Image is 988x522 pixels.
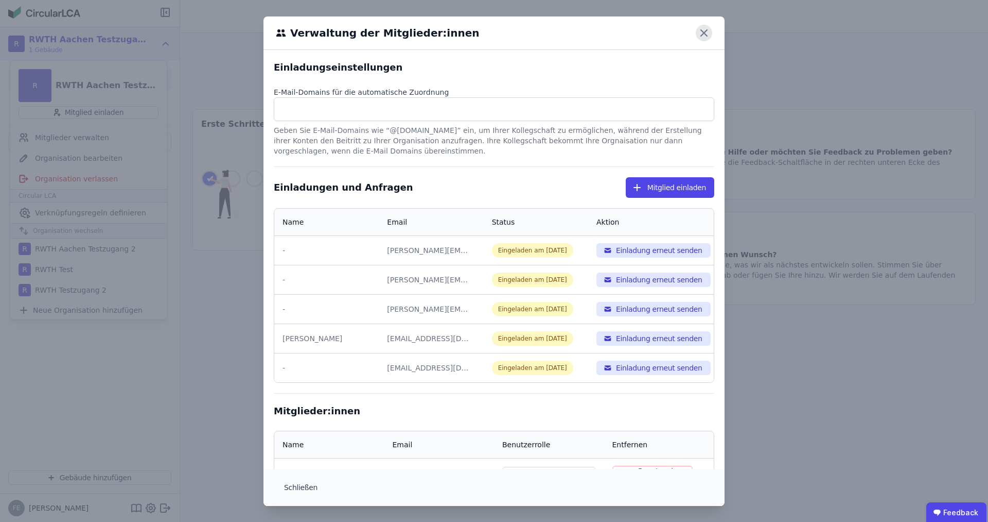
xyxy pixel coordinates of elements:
[274,180,413,195] div: Einladungen und Anfragen
[492,361,573,375] div: Eingeladen am [DATE]
[274,87,714,97] div: E-Mail-Domains für die automatische Zuordnung
[596,331,711,346] button: Einladung erneut senden
[596,217,620,227] div: Aktion
[502,440,550,450] div: Benutzerrolle
[387,304,469,314] div: [PERSON_NAME][EMAIL_ADDRESS][DOMAIN_NAME]
[283,304,370,314] div: -
[492,217,515,227] div: Status
[276,477,326,498] button: Schließen
[283,333,370,344] div: [PERSON_NAME]
[492,243,573,258] div: Eingeladen am [DATE]
[492,273,573,287] div: Eingeladen am [DATE]
[492,302,573,316] div: Eingeladen am [DATE]
[393,440,413,450] div: Email
[596,302,711,316] button: Einladung erneut senden
[387,363,469,373] div: [EMAIL_ADDRESS][DOMAIN_NAME]
[286,25,479,41] h6: Verwaltung der Mitglieder:innen
[274,121,714,156] div: Geben Sie E-Mail-Domains wie “@[DOMAIN_NAME]” ein, um Ihrer Kollegschaft zu ermöglichen, während ...
[387,245,469,256] div: [PERSON_NAME][EMAIL_ADDRESS][DOMAIN_NAME]
[283,245,370,256] div: -
[274,60,714,75] div: Einladungseinstellungen
[283,217,304,227] div: Name
[626,177,714,198] button: Mitglied einladen
[283,275,370,285] div: -
[274,404,714,418] div: Mitglieder:innen
[387,217,407,227] div: Email
[387,275,469,285] div: [PERSON_NAME][EMAIL_ADDRESS][DOMAIN_NAME]
[596,361,711,375] button: Einladung erneut senden
[283,440,304,450] div: Name
[596,243,711,258] button: Einladung erneut senden
[387,333,469,344] div: [EMAIL_ADDRESS][DOMAIN_NAME]
[612,466,693,486] button: Benutzer:in entfernen
[612,440,648,450] div: Entfernen
[283,363,370,373] div: -
[596,273,711,287] button: Einladung erneut senden
[492,331,573,346] div: Eingeladen am [DATE]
